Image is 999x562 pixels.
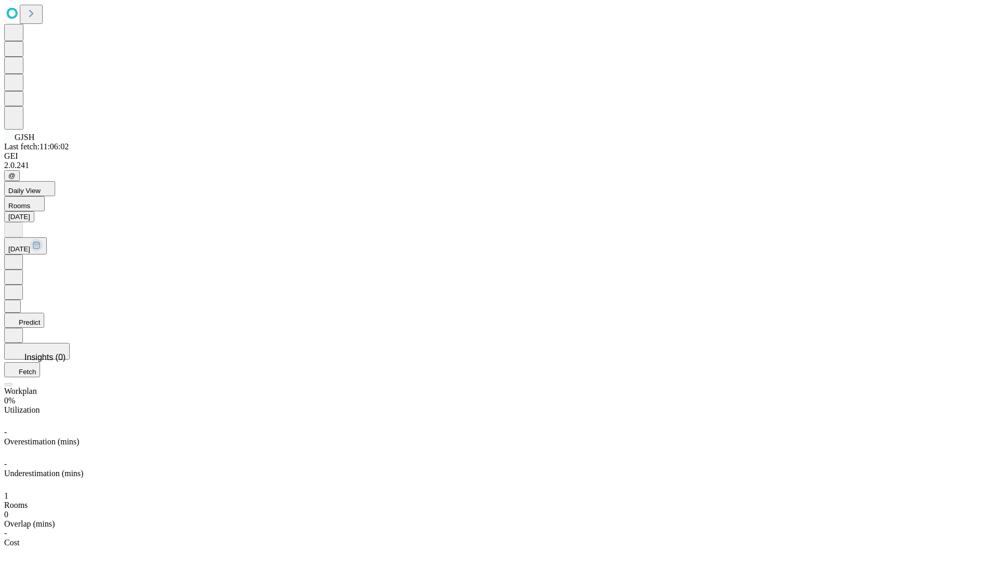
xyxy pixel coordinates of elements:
[4,161,995,170] div: 2.0.241
[24,353,66,362] span: Insights (0)
[4,459,7,468] span: -
[4,529,7,538] span: -
[4,396,15,405] span: 0%
[4,428,7,437] span: -
[4,491,8,500] span: 1
[4,519,55,528] span: Overlap (mins)
[8,245,30,253] span: [DATE]
[4,211,34,222] button: [DATE]
[4,469,83,478] span: Underestimation (mins)
[8,187,41,195] span: Daily View
[4,510,8,519] span: 0
[4,142,69,151] span: Last fetch: 11:06:02
[4,151,995,161] div: GEI
[4,313,44,328] button: Predict
[4,538,19,547] span: Cost
[4,405,40,414] span: Utilization
[8,202,30,210] span: Rooms
[4,501,28,509] span: Rooms
[4,362,40,377] button: Fetch
[4,437,79,446] span: Overestimation (mins)
[4,181,55,196] button: Daily View
[4,387,37,395] span: Workplan
[4,237,47,254] button: [DATE]
[15,133,34,142] span: GJSH
[8,172,16,180] span: @
[4,343,70,360] button: Insights (0)
[4,170,20,181] button: @
[4,196,45,211] button: Rooms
